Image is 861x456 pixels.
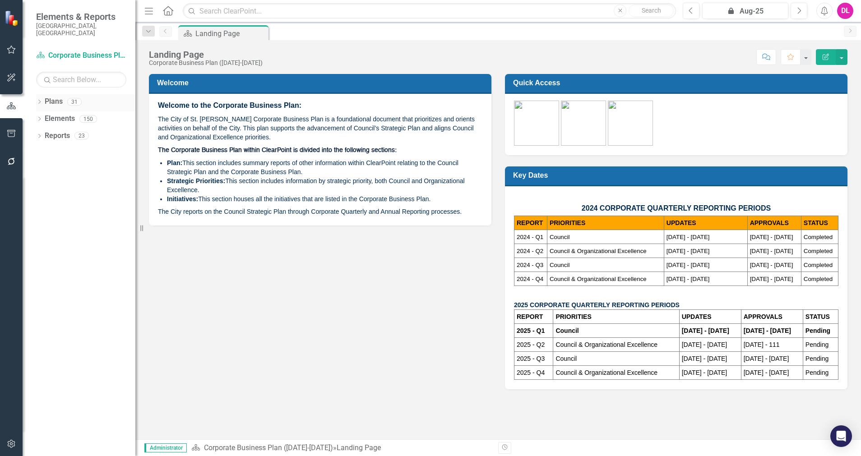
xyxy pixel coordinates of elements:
input: Search ClearPoint... [183,3,676,19]
img: ClearPoint Strategy [5,10,20,26]
th: APPROVALS [747,216,801,230]
small: [GEOGRAPHIC_DATA], [GEOGRAPHIC_DATA] [36,22,126,37]
input: Search Below... [36,72,126,88]
span: Completed [804,276,833,282]
span: Administrator [144,443,187,452]
div: » [191,443,491,453]
span: 2024 - Q3 [517,262,543,268]
strong: Plan: [167,159,182,166]
span: Elements & Reports [36,11,126,22]
h3: Quick Access [513,78,842,87]
td: Council & Organizational Excellence [553,338,679,352]
span: [DATE] - [DATE] [667,262,710,268]
strong: Initiatives: [167,195,198,203]
td: [DATE] - [DATE] [741,352,803,366]
span: [DATE] - [DATE] [667,234,710,240]
span: Completed [804,234,833,240]
strong: Strategic Priorities [167,177,223,184]
span: Completed [804,262,833,268]
td: Council [553,352,679,366]
span: Council [550,234,569,240]
th: UPDATES [679,310,741,324]
div: Aug-25 [705,6,785,17]
th: STATUS [801,216,838,230]
span: 2024 - Q1 [517,234,543,240]
td: [DATE] - [DATE] [679,352,741,366]
span: 2024 CORPORATE QUARTERLY REPORTING PERIODS [582,204,771,212]
div: Corporate Business Plan ([DATE]-[DATE]) [149,60,263,66]
span: Search [642,7,661,14]
th: APPROVALS [741,310,803,324]
strong: 2025 CORPORATE QUARTERLY REPORTING PERIODS [514,301,680,309]
a: Corporate Business Plan ([DATE]-[DATE]) [204,443,333,452]
a: Reports [45,131,70,141]
strong: [DATE] - [DATE] [682,327,729,334]
span: [DATE] - [DATE] [667,276,710,282]
span: [DATE] - [DATE] [750,248,793,254]
td: Pending [803,338,838,352]
span: Completed [804,248,833,254]
div: 150 [79,115,97,123]
span: 2024 - Q4 [517,276,543,282]
img: Assignments.png [561,101,606,146]
span: The Corporate Business Plan within ClearPoint is divided into the following sections: [158,147,397,153]
th: STATUS [803,310,838,324]
td: 2025 - Q2 [514,338,553,352]
strong: : [223,177,226,184]
th: UPDATES [664,216,747,230]
div: 23 [74,132,89,140]
li: This section includes information by strategic priority, both Council and Organizational Excellence. [167,176,482,194]
span: [DATE] - [DATE] [667,248,710,254]
div: Landing Page [337,443,381,452]
div: Landing Page [149,50,263,60]
span: Council & Organizational Excellence [550,248,647,254]
a: Corporate Business Plan ([DATE]-[DATE]) [36,51,126,61]
span: Council & Organizational Excellence [550,276,647,282]
td: [DATE] - 111 [741,338,803,352]
div: Landing Page [195,28,266,39]
div: 31 [67,98,82,106]
p: Pending [805,368,836,377]
td: 2025 - Q3 [514,352,553,366]
td: [DATE] - [DATE] [741,366,803,380]
h3: Key Dates [513,171,842,180]
img: CBP-green%20v2.png [514,101,559,146]
a: Plans [45,97,63,107]
span: 2024 - Q2 [517,248,543,254]
button: Search [629,5,674,17]
span: The City reports on the Council Strategic Plan through Corporate Quarterly and Annual Reporting p... [158,208,462,215]
span: Council [550,262,569,268]
img: Training-green%20v2.png [608,101,653,146]
li: This section includes summary reports of other information within ClearPoint relating to the Coun... [167,158,482,176]
strong: [DATE] - [DATE] [744,327,791,334]
button: Aug-25 [702,3,788,19]
span: [DATE] - [DATE] [750,276,793,282]
td: Pending [803,352,838,366]
th: REPORT [514,216,547,230]
div: Open Intercom Messenger [830,425,852,447]
th: PRIORITIES [553,310,679,324]
th: REPORT [514,310,553,324]
td: [DATE] - [DATE] [679,338,741,352]
strong: Pending [805,327,830,334]
strong: 2025 - Q1 [517,327,545,334]
p: [DATE] - [DATE] [682,368,739,377]
td: 2025 - Q4 [514,366,553,380]
button: DL [837,3,853,19]
strong: Council [555,327,579,334]
td: Council & Organizational Excellence [553,366,679,380]
span: [DATE] - [DATE] [750,234,793,240]
span: [DATE] - [DATE] [750,262,793,268]
li: This section houses all the initiatives that are listed in the Corporate Business Plan. [167,194,482,203]
p: The City of St. [PERSON_NAME] Corporate Business Plan is a foundational document that prioritizes... [158,113,482,143]
a: Elements [45,114,75,124]
h3: Welcome [157,78,486,87]
span: Welcome to the Corporate Business Plan: [158,101,301,109]
th: PRIORITIES [547,216,664,230]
